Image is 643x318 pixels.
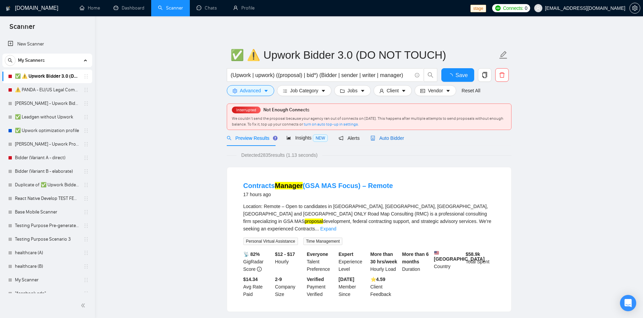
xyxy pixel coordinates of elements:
[347,87,358,94] span: Jobs
[227,85,274,96] button: settingAdvancedcaret-down
[499,51,508,59] span: edit
[275,182,303,189] mark: Manager
[360,88,365,93] span: caret-down
[447,73,456,79] span: loading
[232,116,503,127] span: We couldn’t send the proposal because your agency ran out of connects on [DATE] . This happens af...
[277,85,331,96] button: barsJob Categorycaret-down
[320,226,336,231] a: Expand
[83,114,89,120] span: holder
[233,5,255,11] a: userProfile
[227,135,276,141] span: Preview Results
[374,85,412,96] button: userClientcaret-down
[496,72,508,78] span: delete
[15,219,79,232] a: Testing Purpose Pre-generated 1
[402,251,429,264] b: More than 6 months
[15,83,79,97] a: ⚠️ PANDA - EU/US Legal Companies (DO NOT TOUCH)
[233,88,237,93] span: setting
[264,88,268,93] span: caret-down
[242,250,274,273] div: GigRadar Score
[307,251,328,257] b: Everyone
[83,74,89,79] span: holder
[15,260,79,273] a: healthcare (B)
[83,264,89,269] span: holder
[18,54,45,67] span: My Scanners
[15,287,79,300] a: "facebook ads"
[446,88,450,93] span: caret-down
[340,88,345,93] span: folder
[321,88,326,93] span: caret-down
[387,87,399,94] span: Client
[370,136,375,141] span: robot
[464,250,496,273] div: Total Spent
[2,37,92,51] li: New Scanner
[428,87,443,94] span: Vendor
[495,68,509,82] button: delete
[4,22,40,36] span: Scanner
[369,276,401,298] div: Client Feedback
[83,87,89,93] span: holder
[401,250,433,273] div: Duration
[15,70,79,83] a: ✅ ⚠️ Upwork Bidder 3.0 (DO NOT TOUCH)
[478,68,491,82] button: copy
[434,250,439,255] img: 🇺🇸
[370,277,385,282] b: ⭐️ 4.59
[83,142,89,147] span: holder
[286,135,291,140] span: area-chart
[234,108,258,112] span: Interrupted
[114,5,144,11] a: dashboardDashboard
[466,251,480,257] b: $ 58.9k
[275,251,295,257] b: $12 - $17
[305,276,337,298] div: Payment Verified
[434,250,485,262] b: [GEOGRAPHIC_DATA]
[424,72,437,78] span: search
[334,85,371,96] button: folderJobscaret-down
[83,196,89,201] span: holder
[5,58,15,63] span: search
[197,5,220,11] a: messageChats
[243,277,258,282] b: $14.34
[15,137,79,151] a: [PERSON_NAME] - Upwork Proposal
[83,101,89,106] span: holder
[629,3,640,14] button: setting
[8,37,87,51] a: New Scanner
[307,277,324,282] b: Verified
[15,192,79,205] a: React Native Develop TEST FEB 123
[83,169,89,174] span: holder
[536,6,541,11] span: user
[339,277,354,282] b: [DATE]
[243,238,298,245] span: Personal Virtual Assistance
[5,55,16,66] button: search
[629,5,640,11] a: setting
[630,5,640,11] span: setting
[243,190,393,199] div: 17 hours ago
[15,246,79,260] a: healthcare (A)
[231,71,412,79] input: Search Freelance Jobs...
[243,182,393,189] a: ContractsManager(GSA MAS Focus) – Remote
[290,87,318,94] span: Job Category
[15,205,79,219] a: Base Mobile Scanner
[315,226,319,231] span: ...
[15,110,79,124] a: ✅ Leadgen without Upwork
[15,124,79,137] a: ✅ Upwork optimization profile
[424,68,437,82] button: search
[83,223,89,228] span: holder
[230,46,498,63] input: Scanner name...
[275,277,282,282] b: 2-9
[286,135,328,141] span: Insights
[420,88,425,93] span: idcard
[337,250,369,273] div: Experience Level
[274,276,305,298] div: Company Size
[370,251,397,264] b: More than 30 hrs/week
[263,107,309,113] span: Not Enough Connects
[15,97,79,110] a: [PERSON_NAME] - Upwork Bidder
[304,122,359,127] a: turn on auto top-up in settings.
[620,295,636,311] div: Open Intercom Messenger
[525,4,527,12] span: 0
[339,135,360,141] span: Alerts
[80,5,100,11] a: homeHome
[339,136,343,141] span: notification
[339,251,354,257] b: Expert
[83,128,89,133] span: holder
[15,273,79,287] a: My Scanner
[158,5,183,11] a: searchScanner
